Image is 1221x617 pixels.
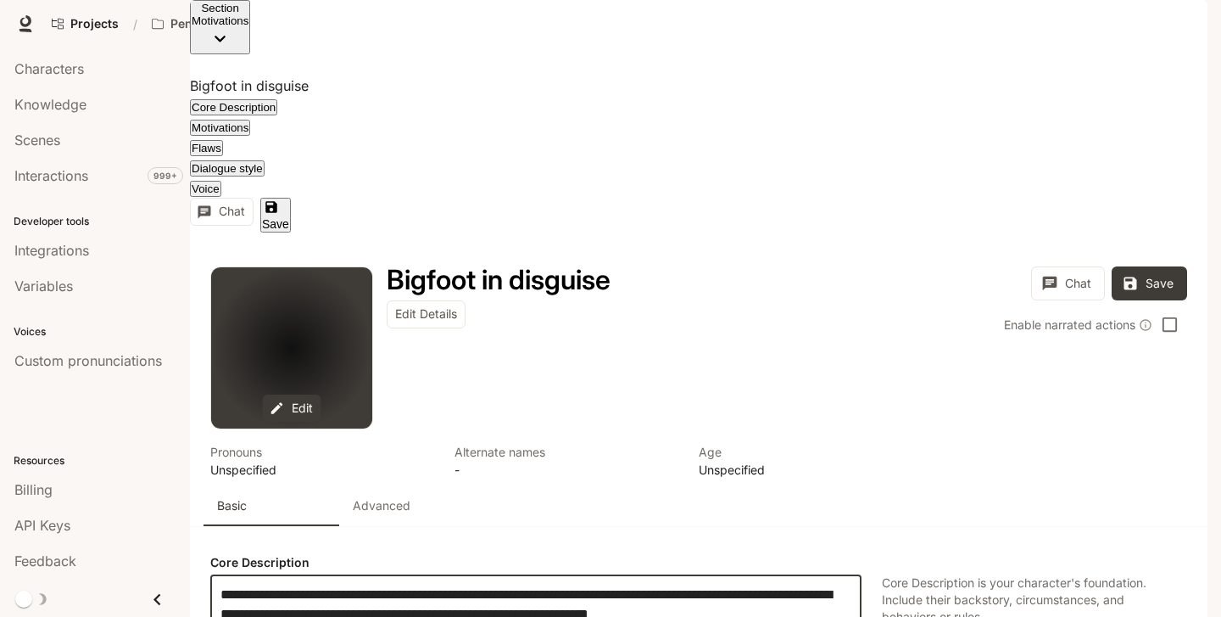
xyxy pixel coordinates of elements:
button: Open workspace menu [144,7,292,41]
div: / [126,15,144,33]
p: Age [699,443,923,461]
button: Motivations [190,120,250,136]
button: Open character details dialog [387,266,610,294]
button: Open character avatar dialog [211,267,372,429]
button: Voice [190,181,221,197]
button: Flaws [190,140,223,156]
p: Advanced [353,497,410,514]
button: Open character details dialog [699,443,923,479]
p: Pen Pals [Production] [170,17,265,31]
p: Unspecified [699,461,923,479]
a: Go to projects [44,7,126,41]
p: Alternate names [454,443,678,461]
button: Edit Details [387,300,466,328]
button: Chat [1031,266,1105,300]
a: Bigfoot in disguise [190,77,309,94]
button: Dialogue style [190,160,265,177]
h4: Core Description [210,554,861,571]
h1: Bigfoot in disguise [387,263,610,296]
span: Projects [70,17,119,31]
button: Edit [263,395,321,423]
button: Save [260,198,291,233]
button: Chat [190,198,254,226]
span: Section [201,2,238,14]
p: Basic [217,497,247,514]
button: Open character details dialog [210,443,434,479]
button: Open character details dialog [454,443,678,479]
button: Core Description [190,99,277,115]
p: - [454,461,678,479]
p: Unspecified [210,461,434,479]
p: Motivations [192,14,248,27]
button: Save [1112,266,1187,300]
p: Pronouns [210,443,434,461]
div: Enable narrated actions [1004,316,1152,334]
